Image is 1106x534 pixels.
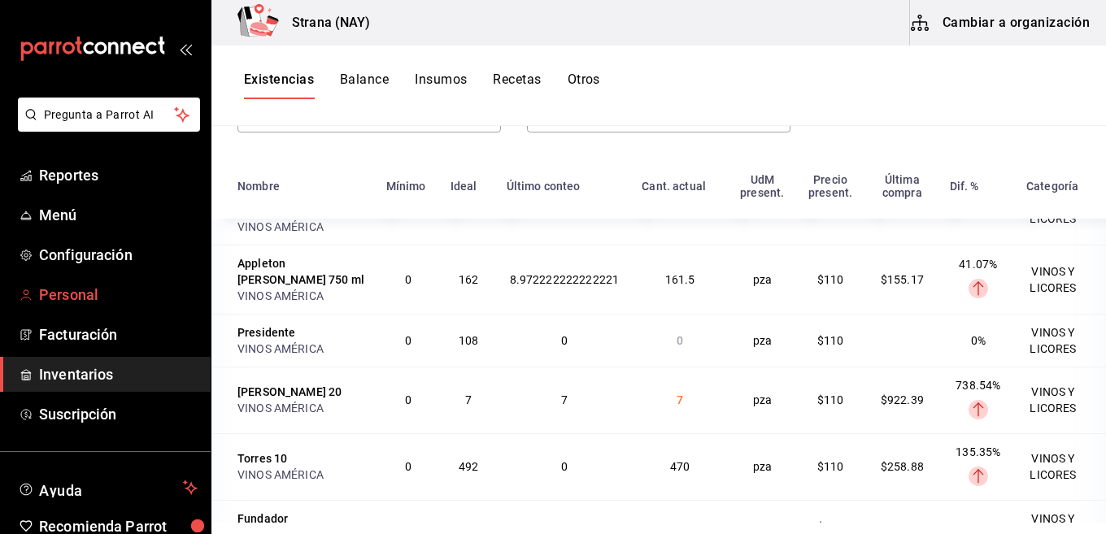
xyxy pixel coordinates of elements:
[459,273,478,286] span: 162
[1017,433,1106,500] td: VINOS Y LICORES
[1026,180,1078,193] div: Categoría
[881,273,924,286] span: $155.17
[237,384,342,400] div: [PERSON_NAME] 20
[39,284,198,306] span: Personal
[39,164,198,186] span: Reportes
[665,273,695,286] span: 161.5
[1017,314,1106,367] td: VINOS Y LICORES
[817,460,844,473] span: $110
[568,72,600,99] button: Otros
[561,393,568,406] span: 7
[405,460,411,473] span: 0
[11,118,200,135] a: Pregunta a Parrot AI
[950,180,979,193] div: Dif. %
[405,393,411,406] span: 0
[237,510,288,527] div: Fundador
[677,520,683,533] span: 0
[959,258,997,271] span: 41.07%
[244,72,314,99] button: Existencias
[806,173,855,199] div: Precio present.
[1017,367,1106,433] td: VINOS Y LICORES
[415,72,467,99] button: Insumos
[39,204,198,226] span: Menú
[493,72,541,99] button: Recetas
[237,219,367,235] div: VINOS AMÉRICA
[561,460,568,473] span: 0
[510,273,620,286] span: 8.972222222222221
[881,460,924,473] span: $258.88
[971,520,986,533] span: 0%
[405,334,411,347] span: 0
[956,445,1000,458] span: 135.35%
[507,180,581,193] div: Último conteo
[386,180,426,193] div: Mínimo
[881,393,924,406] span: $922.39
[1017,245,1106,314] td: VINOS Y LICORES
[728,314,796,367] td: pza
[44,106,175,124] span: Pregunta a Parrot AI
[237,467,367,483] div: VINOS AMÉRICA
[642,180,706,193] div: Cant. actual
[738,173,786,199] div: UdM present.
[459,334,478,347] span: 108
[874,173,930,199] div: Última compra
[728,367,796,433] td: pza
[340,72,389,99] button: Balance
[244,72,600,99] div: navigation tabs
[237,400,367,416] div: VINOS AMÉRICA
[18,98,200,132] button: Pregunta a Parrot AI
[459,460,478,473] span: 492
[39,403,198,425] span: Suscripción
[728,245,796,314] td: pza
[279,13,371,33] h3: Strana (NAY)
[817,334,844,347] span: $110
[39,323,198,345] span: Facturación
[561,520,568,533] span: 0
[405,520,411,533] span: 0
[179,42,192,55] button: open_drawer_menu
[817,273,844,286] span: $110
[677,334,683,347] span: 0
[817,393,844,406] span: $110
[237,288,367,304] div: VINOS AMÉRICA
[817,520,844,533] span: $110
[956,379,1000,392] span: 738.54%
[237,450,287,467] div: Torres 10
[728,433,796,500] td: pza
[677,393,683,406] span: 7
[237,341,367,357] div: VINOS AMÉRICA
[462,520,475,533] span: 56
[971,334,986,347] span: 0%
[237,180,280,193] div: Nombre
[237,255,367,288] div: Appleton [PERSON_NAME] 750 ml
[39,244,198,266] span: Configuración
[465,393,472,406] span: 7
[39,363,198,385] span: Inventarios
[561,334,568,347] span: 0
[451,180,477,193] div: Ideal
[670,460,690,473] span: 470
[405,273,411,286] span: 0
[237,324,296,341] div: Presidente
[39,478,176,497] span: Ayuda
